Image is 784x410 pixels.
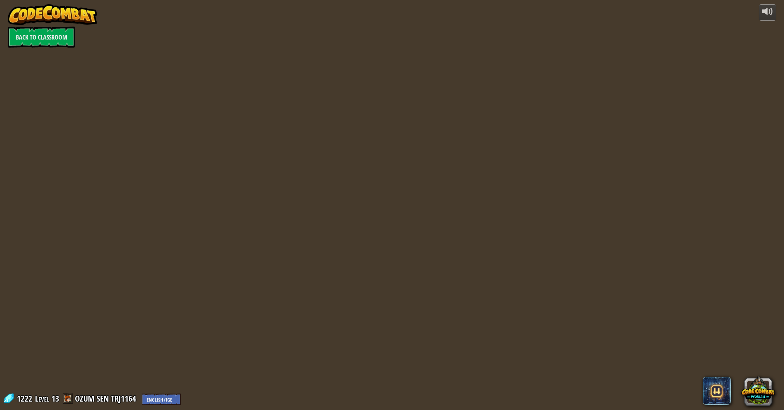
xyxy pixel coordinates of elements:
[8,4,97,25] img: CodeCombat - Learn how to code by playing a game
[17,393,34,404] span: 1222
[759,4,776,21] button: Adjust volume
[35,393,49,404] span: Level
[51,393,59,404] span: 13
[8,27,75,48] a: Back to Classroom
[75,393,138,404] a: OZUM SEN TRJ1164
